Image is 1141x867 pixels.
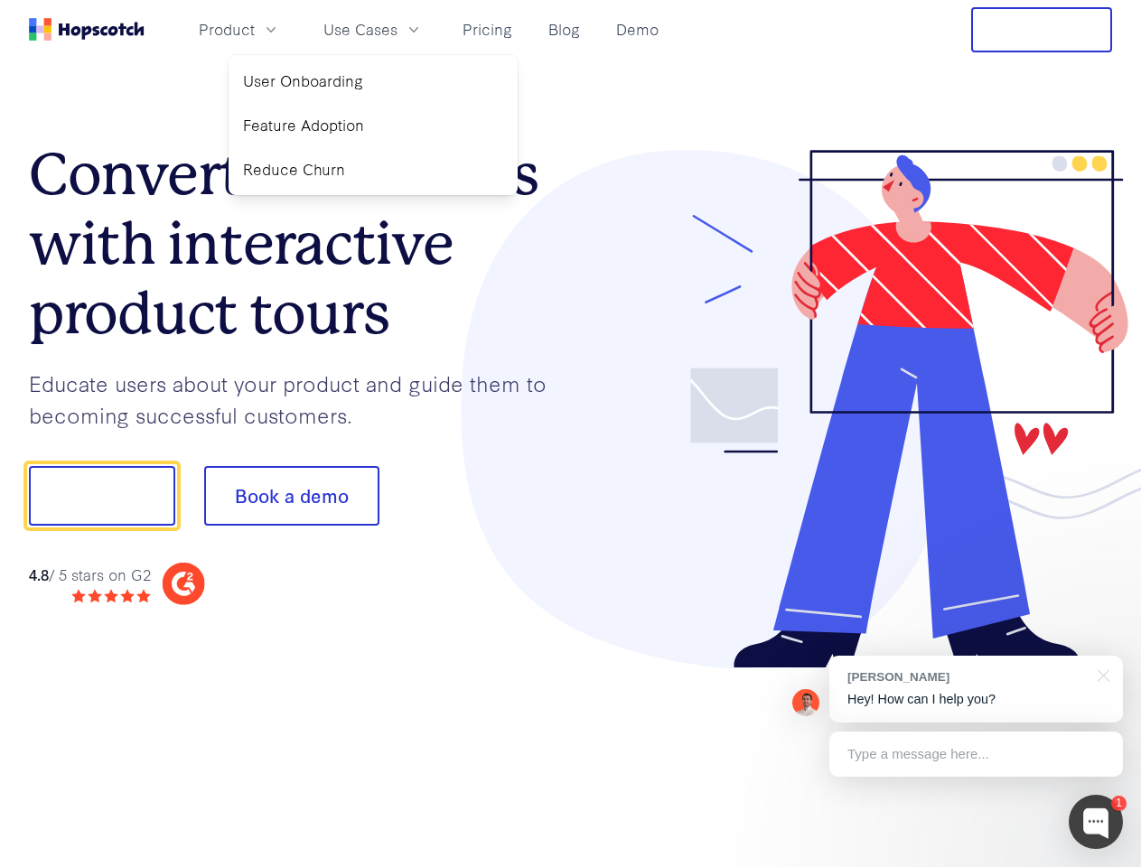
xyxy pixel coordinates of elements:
[971,7,1112,52] button: Free Trial
[29,368,571,430] p: Educate users about your product and guide them to becoming successful customers.
[29,140,571,348] h1: Convert more trials with interactive product tours
[29,564,151,586] div: / 5 stars on G2
[847,690,1105,709] p: Hey! How can I help you?
[792,689,819,716] img: Mark Spera
[29,564,49,584] strong: 4.8
[29,18,145,41] a: Home
[236,62,510,99] a: User Onboarding
[236,151,510,188] a: Reduce Churn
[829,732,1123,777] div: Type a message here...
[323,18,397,41] span: Use Cases
[541,14,587,44] a: Blog
[455,14,519,44] a: Pricing
[236,107,510,144] a: Feature Adoption
[847,668,1087,685] div: [PERSON_NAME]
[188,14,291,44] button: Product
[29,466,175,526] button: Show me!
[1111,796,1127,811] div: 1
[609,14,666,44] a: Demo
[313,14,434,44] button: Use Cases
[199,18,255,41] span: Product
[204,466,379,526] button: Book a demo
